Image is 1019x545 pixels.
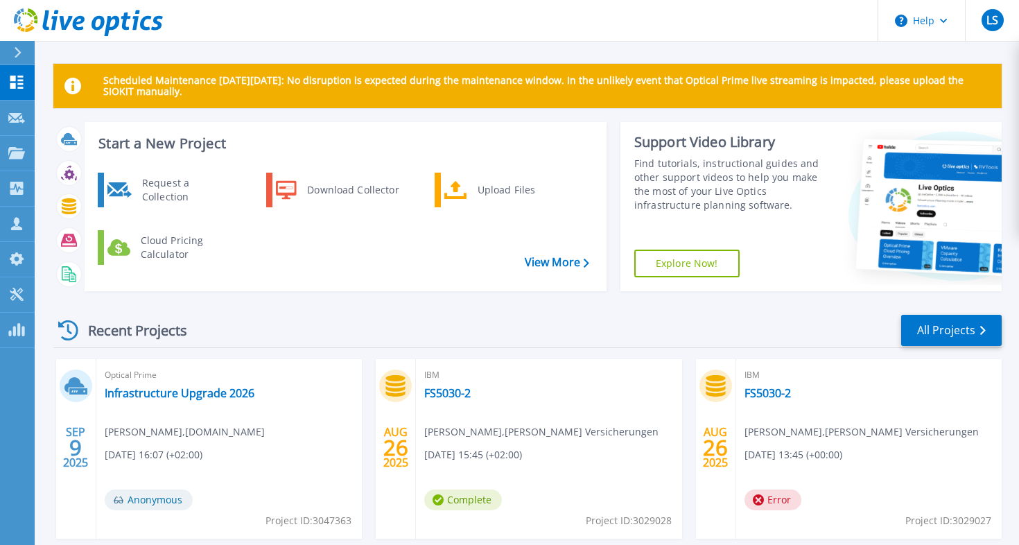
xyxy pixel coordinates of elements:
[53,313,206,347] div: Recent Projects
[424,424,659,440] span: [PERSON_NAME] , [PERSON_NAME] Versicherungen
[98,173,240,207] a: Request a Collection
[435,173,577,207] a: Upload Files
[105,367,354,383] span: Optical Prime
[98,136,589,151] h3: Start a New Project
[300,176,405,204] div: Download Collector
[265,513,351,528] span: Project ID: 3047363
[586,513,672,528] span: Project ID: 3029028
[105,490,193,510] span: Anonymous
[424,386,471,400] a: FS5030-2
[525,256,589,269] a: View More
[744,386,791,400] a: FS5030-2
[383,422,409,473] div: AUG 2025
[471,176,573,204] div: Upload Files
[744,447,842,462] span: [DATE] 13:45 (+00:00)
[424,490,502,510] span: Complete
[744,490,801,510] span: Error
[69,442,82,453] span: 9
[105,386,254,400] a: Infrastructure Upgrade 2026
[105,447,202,462] span: [DATE] 16:07 (+02:00)
[98,230,240,265] a: Cloud Pricing Calculator
[905,513,991,528] span: Project ID: 3029027
[135,176,236,204] div: Request a Collection
[103,75,991,97] p: Scheduled Maintenance [DATE][DATE]: No disruption is expected during the maintenance window. In t...
[62,422,89,473] div: SEP 2025
[702,422,729,473] div: AUG 2025
[634,157,825,212] div: Find tutorials, instructional guides and other support videos to help you make the most of your L...
[744,424,979,440] span: [PERSON_NAME] , [PERSON_NAME] Versicherungen
[383,442,408,453] span: 26
[634,250,740,277] a: Explore Now!
[634,133,825,151] div: Support Video Library
[901,315,1002,346] a: All Projects
[266,173,408,207] a: Download Collector
[744,367,993,383] span: IBM
[424,447,522,462] span: [DATE] 15:45 (+02:00)
[105,424,265,440] span: [PERSON_NAME] , [DOMAIN_NAME]
[986,15,998,26] span: LS
[134,234,236,261] div: Cloud Pricing Calculator
[424,367,673,383] span: IBM
[703,442,728,453] span: 26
